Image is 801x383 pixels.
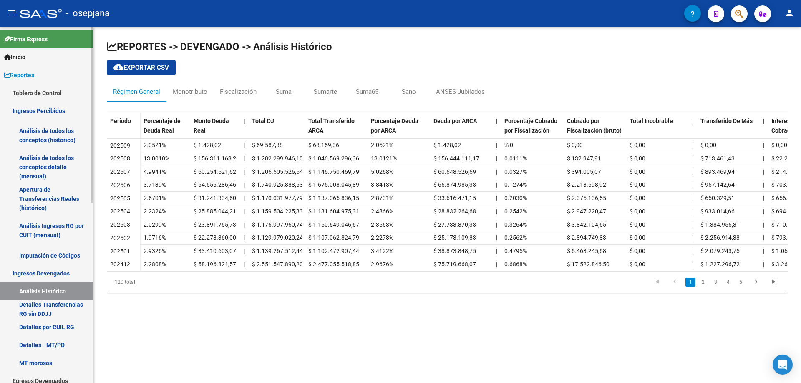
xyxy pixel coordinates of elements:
[107,40,788,53] h1: REPORTES -> DEVENGADO -> Análisis Histórico
[194,155,239,162] span: $ 156.311.163,26
[244,195,245,201] span: |
[190,112,240,147] datatable-header-cell: Monto Deuda Real
[684,275,697,289] li: page 1
[433,221,476,228] span: $ 27.733.870,38
[496,155,497,162] span: |
[567,195,606,201] span: $ 2.375.136,55
[308,221,359,228] span: $ 1.150.649.046,67
[308,181,359,188] span: $ 1.675.008.045,89
[698,278,708,287] a: 2
[763,168,764,175] span: |
[252,155,303,162] span: $ 1.202.299.946,10
[734,275,747,289] li: page 5
[144,118,181,134] span: Porcentaje de Deuda Real
[567,142,583,148] span: $ 0,00
[308,208,359,215] span: $ 1.131.604.975,31
[630,142,645,148] span: $ 0,00
[371,234,393,241] span: 2.2278%
[692,221,693,228] span: |
[308,142,339,148] span: $ 68.159,36
[430,112,493,147] datatable-header-cell: Deuda por ARCA
[649,278,665,287] a: go to first page
[252,181,303,188] span: $ 1.740.925.888,63
[252,168,303,175] span: $ 1.206.505.526,54
[504,261,527,268] span: 0.6868%
[308,248,359,254] span: $ 1.102.472.907,44
[356,87,378,96] div: Suma65
[700,142,716,148] span: $ 0,00
[144,195,166,201] span: 2.6701%
[630,118,673,124] span: Total Incobrable
[371,168,393,175] span: 5.0268%
[504,118,557,134] span: Porcentaje Cobrado por Fiscalización
[504,248,527,254] span: 0.4795%
[626,112,689,147] datatable-header-cell: Total Incobrable
[496,181,497,188] span: |
[496,142,497,148] span: |
[110,168,130,175] span: 202507
[194,261,236,268] span: $ 58.196.821,57
[567,155,601,162] span: $ 132.947,91
[433,168,476,175] span: $ 60.648.526,69
[194,221,236,228] span: $ 23.891.765,73
[144,261,166,268] span: 2.2808%
[700,234,740,241] span: $ 2.256.914,38
[692,118,694,124] span: |
[504,142,513,148] span: % 0
[371,261,393,268] span: 2.9676%
[110,248,130,255] span: 202501
[692,208,693,215] span: |
[144,168,166,175] span: 4.9941%
[496,234,497,241] span: |
[305,112,368,147] datatable-header-cell: Total Transferido ARCA
[244,261,245,268] span: |
[692,155,693,162] span: |
[630,208,645,215] span: $ 0,00
[194,181,236,188] span: $ 64.656.286,46
[194,142,221,148] span: $ 1.428,02
[7,8,17,18] mat-icon: menu
[308,195,359,201] span: $ 1.137.065.836,15
[692,261,693,268] span: |
[308,261,359,268] span: $ 2.477.055.518,85
[736,278,746,287] a: 5
[496,168,497,175] span: |
[252,261,303,268] span: $ 2.551.547.890,20
[763,155,764,162] span: |
[496,248,497,254] span: |
[244,155,245,162] span: |
[244,168,245,175] span: |
[402,87,416,96] div: Sano
[766,278,782,287] a: go to last page
[433,261,476,268] span: $ 75.719.668,07
[252,118,274,124] span: Total DJ
[194,208,236,215] span: $ 25.885.044,21
[501,112,564,147] datatable-header-cell: Porcentaje Cobrado por Fiscalización
[436,87,485,96] div: ANSES Jubilados
[496,195,497,201] span: |
[433,248,476,254] span: $ 38.873.848,75
[244,208,245,215] span: |
[194,118,229,134] span: Monto Deuda Real
[692,195,693,201] span: |
[748,278,764,287] a: go to next page
[110,208,130,215] span: 202504
[113,62,123,72] mat-icon: cloud_download
[276,87,292,96] div: Suma
[567,234,606,241] span: $ 2.894.749,83
[496,221,497,228] span: |
[567,118,622,134] span: Cobrado por Fiscalización (bruto)
[433,234,476,241] span: $ 25.173.109,83
[496,261,497,268] span: |
[308,234,359,241] span: $ 1.107.062.824,79
[760,112,768,147] datatable-header-cell: |
[723,278,733,287] a: 4
[496,208,497,215] span: |
[433,142,461,148] span: $ 1.428,02
[763,248,764,254] span: |
[144,142,166,148] span: 2.0521%
[700,155,735,162] span: $ 713.461,43
[252,221,303,228] span: $ 1.176.997.960,74
[107,60,176,75] button: Exportar CSV
[433,208,476,215] span: $ 28.832.264,68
